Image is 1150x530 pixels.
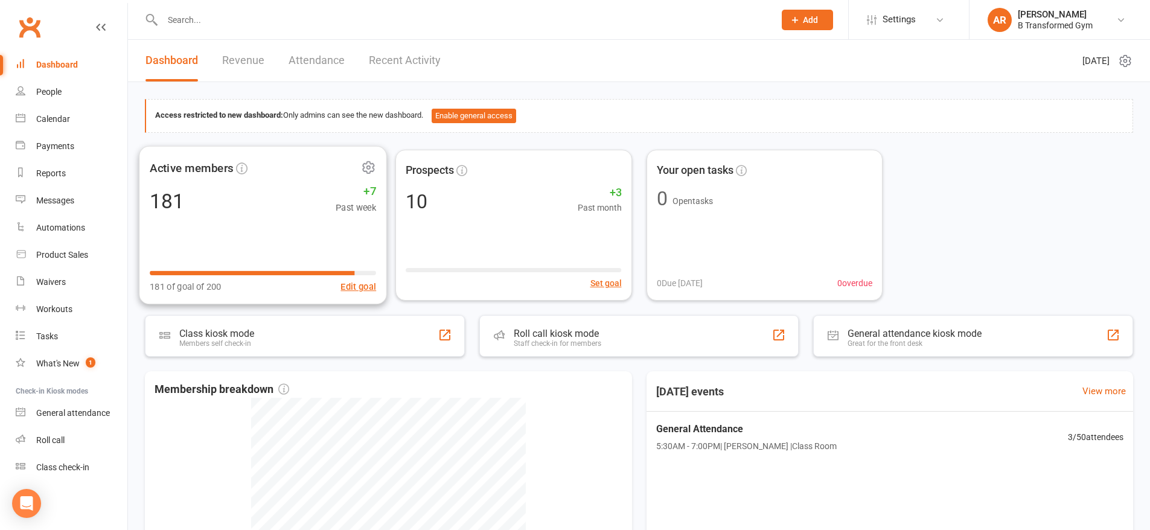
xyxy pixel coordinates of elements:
[12,489,41,518] div: Open Intercom Messenger
[16,323,127,350] a: Tasks
[150,279,222,293] span: 181 of goal of 200
[837,276,872,290] span: 0 overdue
[36,250,88,260] div: Product Sales
[16,133,127,160] a: Payments
[16,241,127,269] a: Product Sales
[514,339,601,348] div: Staff check-in for members
[406,162,454,179] span: Prospects
[336,182,376,200] span: +7
[657,276,703,290] span: 0 Due [DATE]
[672,196,713,206] span: Open tasks
[590,276,622,290] button: Set goal
[16,214,127,241] a: Automations
[1068,430,1123,444] span: 3 / 50 attendees
[289,40,345,81] a: Attendance
[16,400,127,427] a: General attendance kiosk mode
[782,10,833,30] button: Add
[36,114,70,124] div: Calendar
[848,328,982,339] div: General attendance kiosk mode
[336,200,376,214] span: Past week
[86,357,95,368] span: 1
[803,15,818,25] span: Add
[16,187,127,214] a: Messages
[155,110,283,120] strong: Access restricted to new dashboard:
[883,6,916,33] span: Settings
[848,339,982,348] div: Great for the front desk
[578,184,622,202] span: +3
[1082,54,1110,68] span: [DATE]
[36,141,74,151] div: Payments
[514,328,601,339] div: Roll call kiosk mode
[656,421,837,437] span: General Attendance
[145,40,198,81] a: Dashboard
[179,339,254,348] div: Members self check-in
[16,106,127,133] a: Calendar
[36,168,66,178] div: Reports
[340,279,376,293] button: Edit goal
[1018,20,1093,31] div: B Transformed Gym
[16,51,127,78] a: Dashboard
[155,381,289,398] span: Membership breakdown
[36,277,66,287] div: Waivers
[150,159,234,177] span: Active members
[14,12,45,42] a: Clubworx
[36,87,62,97] div: People
[406,192,427,211] div: 10
[16,296,127,323] a: Workouts
[150,190,184,211] div: 181
[656,439,837,453] span: 5:30AM - 7:00PM | [PERSON_NAME] | Class Room
[432,109,516,123] button: Enable general access
[36,60,78,69] div: Dashboard
[16,427,127,454] a: Roll call
[16,350,127,377] a: What's New1
[16,160,127,187] a: Reports
[36,359,80,368] div: What's New
[657,162,733,179] span: Your open tasks
[155,109,1123,123] div: Only admins can see the new dashboard.
[36,223,85,232] div: Automations
[16,454,127,481] a: Class kiosk mode
[36,408,110,418] div: General attendance
[988,8,1012,32] div: AR
[36,196,74,205] div: Messages
[36,304,72,314] div: Workouts
[369,40,441,81] a: Recent Activity
[36,462,89,472] div: Class check-in
[16,78,127,106] a: People
[657,189,668,208] div: 0
[16,269,127,296] a: Waivers
[1082,384,1126,398] a: View more
[36,331,58,341] div: Tasks
[1018,9,1093,20] div: [PERSON_NAME]
[179,328,254,339] div: Class kiosk mode
[647,381,733,403] h3: [DATE] events
[222,40,264,81] a: Revenue
[159,11,766,28] input: Search...
[578,201,622,214] span: Past month
[36,435,65,445] div: Roll call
